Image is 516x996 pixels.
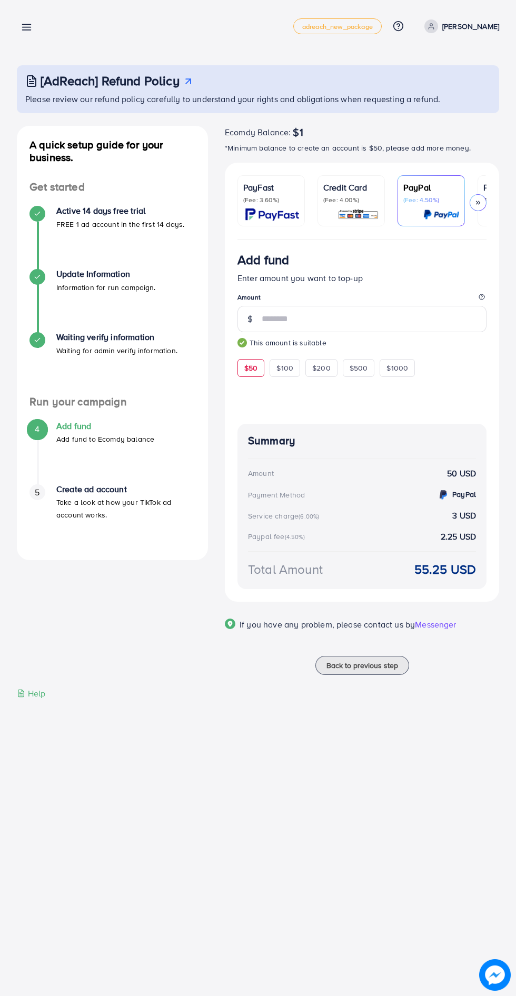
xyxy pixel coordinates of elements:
[25,93,493,105] p: Please review our refund policy carefully to understand your rights and obligations when requesti...
[248,511,322,521] div: Service charge
[225,619,235,629] img: Popup guide
[248,490,305,500] div: Payment Method
[245,208,299,221] img: card
[312,363,331,373] span: $200
[225,142,499,154] p: *Minimum balance to create an account is $50, please add more money.
[240,619,415,630] span: If you have any problem, please contact us by
[248,468,274,479] div: Amount
[447,467,476,480] strong: 50 USD
[56,421,154,431] h4: Add fund
[403,181,459,194] p: PayPal
[315,656,409,675] button: Back to previous step
[420,19,499,33] a: [PERSON_NAME]
[338,208,379,221] img: card
[437,489,450,501] img: credit
[56,332,177,342] h4: Waiting verify information
[442,20,499,33] p: [PERSON_NAME]
[415,619,456,630] span: Messenger
[56,344,177,357] p: Waiting for admin verify information.
[244,363,257,373] span: $50
[302,23,373,30] span: adreach_new_package
[17,181,208,194] h4: Get started
[237,293,487,306] legend: Amount
[56,281,156,294] p: Information for run campaign.
[17,421,208,484] li: Add fund
[243,196,299,204] p: (Fee: 3.60%)
[56,206,184,216] h4: Active 14 days free trial
[285,533,305,541] small: (4.50%)
[479,959,511,991] img: image
[452,489,476,500] strong: PayPal
[381,390,487,408] iframe: PayPal
[326,660,398,671] span: Back to previous step
[17,138,208,164] h4: A quick setup guide for your business.
[35,423,39,435] span: 4
[248,531,308,542] div: Paypal fee
[323,181,379,194] p: Credit Card
[248,434,476,447] h4: Summary
[414,560,476,579] strong: 55.25 USD
[323,196,379,204] p: (Fee: 4.00%)
[56,433,154,445] p: Add fund to Ecomdy balance
[17,206,208,269] li: Active 14 days free trial
[17,484,208,547] li: Create ad account
[225,126,291,138] span: Ecomdy Balance:
[293,126,303,138] span: $1
[299,512,319,521] small: (6.00%)
[293,18,382,34] a: adreach_new_package
[403,196,459,204] p: (Fee: 4.50%)
[56,269,156,279] h4: Update Information
[35,486,39,499] span: 5
[441,531,476,543] strong: 2.25 USD
[56,218,184,231] p: FREE 1 ad account in the first 14 days.
[350,363,368,373] span: $500
[56,496,195,521] p: Take a look at how your TikTok ad account works.
[41,73,180,88] h3: [AdReach] Refund Policy
[237,252,289,267] h3: Add fund
[237,272,487,284] p: Enter amount you want to top-up
[243,181,299,194] p: PayFast
[237,337,487,348] small: This amount is suitable
[237,338,247,347] img: guide
[56,484,195,494] h4: Create ad account
[17,269,208,332] li: Update Information
[452,510,476,522] strong: 3 USD
[17,332,208,395] li: Waiting verify information
[248,560,323,579] div: Total Amount
[423,208,459,221] img: card
[386,363,408,373] span: $1000
[17,688,46,700] div: Help
[276,363,293,373] span: $100
[17,395,208,409] h4: Run your campaign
